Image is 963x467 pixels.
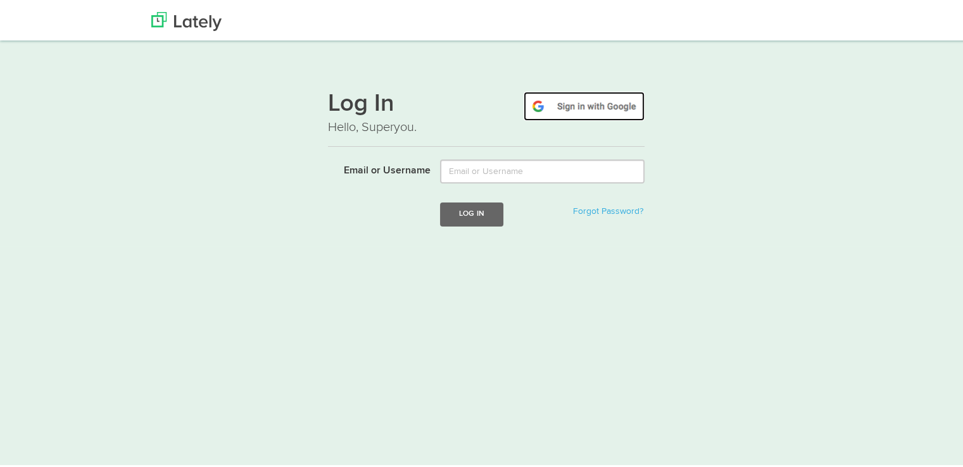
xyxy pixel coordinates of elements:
button: Log In [440,200,503,223]
input: Email or Username [440,157,645,181]
img: google-signin.png [524,89,645,118]
a: Forgot Password? [573,204,643,213]
img: Lately [151,9,222,28]
h1: Log In [328,89,645,116]
label: Email or Username [318,157,431,176]
p: Hello, Superyou. [328,116,645,134]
